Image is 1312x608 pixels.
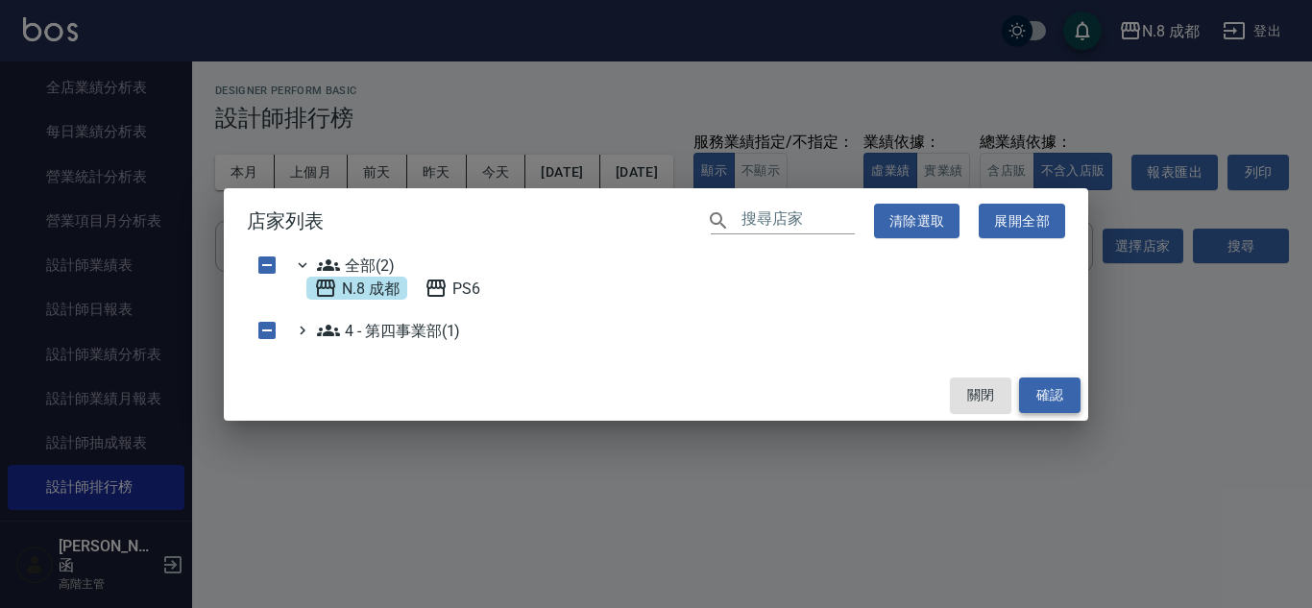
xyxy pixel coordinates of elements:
button: 確認 [1019,377,1081,413]
span: N.8 成都 [314,277,400,300]
h2: 店家列表 [224,188,1088,255]
span: PS6 [425,277,480,300]
button: 關閉 [950,377,1011,413]
span: 4 - 第四事業部(1) [317,319,460,342]
input: 搜尋店家 [741,207,855,234]
button: 清除選取 [874,204,960,239]
button: 展開全部 [979,204,1065,239]
span: 全部(2) [317,254,395,277]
